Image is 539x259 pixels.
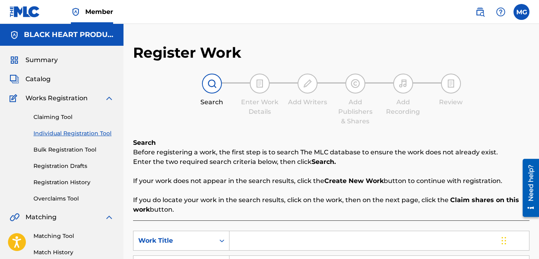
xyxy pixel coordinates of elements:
img: Works Registration [10,93,20,103]
a: CatalogCatalog [10,74,51,84]
b: Search [133,139,156,146]
a: Match History [33,248,114,257]
span: Summary [25,55,58,65]
a: Public Search [472,4,488,20]
img: Top Rightsholder [71,7,80,17]
div: Add Recording [383,97,423,117]
strong: Create New Work [324,177,384,185]
a: SummarySummary [10,55,58,65]
strong: Search. [312,158,336,166]
div: Review [431,97,471,107]
img: MLC Logo [10,6,40,18]
p: If you do locate your work in the search results, click on the work, then on the next page, click... [133,195,529,214]
p: Enter the two required search criteria below, then click [133,157,529,167]
div: Add Publishers & Shares [335,97,375,126]
img: search [475,7,485,17]
a: Bulk Registration Tool [33,146,114,154]
img: Matching [10,212,20,222]
a: Registration History [33,178,114,187]
img: step indicator icon for Enter Work Details [255,79,265,88]
img: step indicator icon for Add Publishers & Shares [351,79,360,88]
div: Work Title [138,236,210,245]
img: Summary [10,55,19,65]
img: step indicator icon for Search [207,79,217,88]
img: help [496,7,506,17]
a: Individual Registration Tool [33,129,114,138]
img: step indicator icon for Add Recording [398,79,408,88]
p: If your work does not appear in the search results, click the button to continue with registration. [133,176,529,186]
img: expand [104,93,114,103]
div: User Menu [514,4,529,20]
span: Works Registration [25,93,88,103]
img: step indicator icon for Review [446,79,456,88]
img: Accounts [10,30,19,40]
img: Catalog [10,74,19,84]
img: expand [104,212,114,222]
p: Before registering a work, the first step is to search The MLC database to ensure the work does n... [133,148,529,157]
a: Matching Tool [33,232,114,240]
a: Overclaims Tool [33,195,114,203]
span: Matching [25,212,57,222]
div: Search [192,97,232,107]
h2: Register Work [133,44,241,62]
a: Registration Drafts [33,162,114,170]
iframe: Chat Widget [499,221,539,259]
div: Help [493,4,509,20]
span: Catalog [25,74,51,84]
div: Add Writers [288,97,327,107]
div: Drag [502,229,506,253]
div: Enter Work Details [240,97,280,117]
span: Member [85,7,113,16]
a: Claiming Tool [33,113,114,121]
h5: BLACK HEART PRODUCTIONS [24,30,114,39]
img: step indicator icon for Add Writers [303,79,312,88]
iframe: Resource Center [517,156,539,220]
